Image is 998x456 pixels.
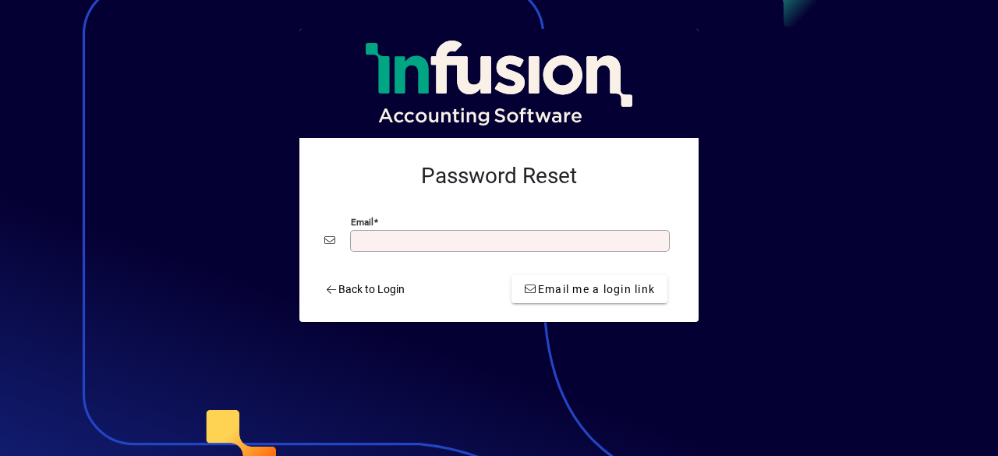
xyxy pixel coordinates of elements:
span: Back to Login [324,281,405,298]
a: Back to Login [318,275,411,303]
mat-label: Email [351,217,373,228]
button: Email me a login link [511,275,667,303]
h2: Password Reset [324,163,674,189]
span: Email me a login link [524,281,655,298]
